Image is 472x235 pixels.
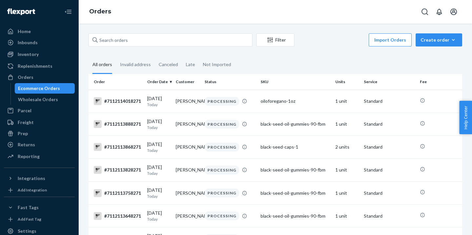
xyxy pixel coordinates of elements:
div: PROCESSING [205,120,239,129]
button: Open Search Box [418,5,431,18]
div: Parcel [18,107,31,114]
img: Flexport logo [7,9,35,15]
th: Order [88,74,145,90]
div: PROCESSING [205,97,239,106]
div: Freight [18,119,34,126]
a: Orders [4,72,75,82]
a: Wholesale Orders [15,94,75,105]
input: Search orders [88,33,252,46]
div: Home [18,28,31,35]
div: black-seed-caps-1 [261,144,330,150]
button: Open notifications [433,5,446,18]
a: Inbounds [4,37,75,48]
td: 1 unit [333,158,361,181]
div: Replenishments [18,63,52,69]
a: Parcel [4,105,75,116]
div: #7112113888271 [94,120,142,128]
a: Home [4,26,75,37]
div: Invalid address [120,56,151,73]
div: [DATE] [147,118,170,130]
a: Add Integration [4,186,75,194]
td: [PERSON_NAME] [173,182,202,205]
div: black-seed-oil-gummies-90-fbm [261,167,330,173]
button: Close Navigation [62,5,75,18]
a: Reporting [4,151,75,162]
div: oiloforegano-1oz [261,98,330,104]
div: [DATE] [147,141,170,153]
a: Add Fast Tag [4,215,75,223]
div: #7112113828271 [94,166,142,174]
div: PROCESSING [205,143,239,152]
div: [DATE] [147,95,170,107]
div: Orders [18,74,33,81]
td: 1 unit [333,90,361,113]
div: [DATE] [147,187,170,199]
td: [PERSON_NAME] [173,113,202,136]
div: Ecommerce Orders [18,85,60,92]
p: Today [147,102,170,107]
td: [PERSON_NAME] [173,205,202,227]
div: #7112113758271 [94,189,142,197]
a: Inventory [4,49,75,60]
button: Filter [256,33,294,46]
div: Late [186,56,195,73]
div: #7112113648271 [94,212,142,220]
a: Ecommerce Orders [15,83,75,94]
p: Today [147,171,170,176]
td: [PERSON_NAME] [173,136,202,158]
div: Prep [18,130,28,137]
td: 1 unit [333,113,361,136]
a: Prep [4,128,75,139]
td: 2 units [333,136,361,158]
div: [DATE] [147,164,170,176]
th: Order Date [145,74,173,90]
p: Standard [364,213,415,219]
div: Returns [18,141,35,148]
div: #7112113868271 [94,143,142,151]
a: Returns [4,139,75,150]
p: Standard [364,98,415,104]
a: Orders [89,8,111,15]
th: Fee [417,74,462,90]
td: [PERSON_NAME] [173,158,202,181]
div: All orders [92,56,112,74]
div: Fast Tags [18,204,39,211]
td: 1 unit [333,205,361,227]
div: Wholesale Orders [18,96,58,103]
th: Units [333,74,361,90]
div: [DATE] [147,210,170,222]
div: Settings [18,228,36,234]
ol: breadcrumbs [84,2,116,21]
div: #7112114018271 [94,97,142,105]
th: Service [361,74,417,90]
th: SKU [258,74,333,90]
div: black-seed-oil-gummies-90-fbm [261,190,330,196]
td: [PERSON_NAME] [173,90,202,113]
div: Reporting [18,153,40,160]
button: Help Center [459,101,472,134]
div: PROCESSING [205,166,239,174]
p: Today [147,148,170,153]
div: Not Imported [203,56,231,73]
button: Fast Tags [4,202,75,213]
button: Open account menu [447,5,460,18]
p: Today [147,125,170,130]
div: Inventory [18,51,39,58]
div: Inbounds [18,39,38,46]
p: Today [147,193,170,199]
div: Add Fast Tag [18,216,41,222]
a: Replenishments [4,61,75,71]
div: black-seed-oil-gummies-90-fbm [261,121,330,127]
p: Standard [364,190,415,196]
th: Status [202,74,258,90]
button: Create order [416,33,462,46]
p: Standard [364,121,415,127]
td: 1 unit [333,182,361,205]
button: Integrations [4,173,75,184]
div: Create order [421,37,457,43]
div: Filter [257,37,294,43]
div: Add Integration [18,187,47,193]
div: black-seed-oil-gummies-90-fbm [261,213,330,219]
p: Standard [364,144,415,150]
